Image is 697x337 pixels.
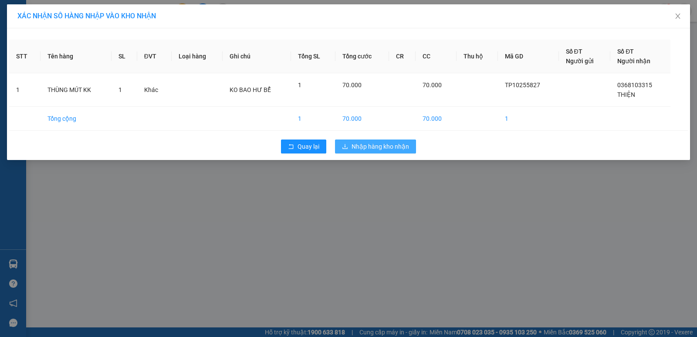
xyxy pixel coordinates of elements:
td: THÙNG MÚT KK [41,73,112,107]
td: 1 [9,73,41,107]
td: 70.000 [335,107,389,131]
span: 70.000 [423,82,442,89]
th: Ghi chú [223,40,291,73]
td: 70.000 [416,107,457,131]
td: 1 [498,107,559,131]
span: Nhập hàng kho nhận [352,142,409,151]
span: Người nhận [617,58,650,65]
th: SL [112,40,137,73]
td: Khác [137,73,172,107]
span: Người gửi [566,58,594,65]
button: rollbackQuay lại [281,140,326,153]
th: Thu hộ [457,40,498,73]
th: Mã GD [498,40,559,73]
span: Quay lại [298,142,319,151]
td: 1 [291,107,335,131]
span: KO BAO HƯ BỂ [230,86,271,93]
span: Số ĐT [566,48,582,55]
button: downloadNhập hàng kho nhận [335,140,416,153]
span: THIỆN [617,91,635,98]
span: TP10255827 [505,82,540,89]
span: 70.000 [342,82,362,89]
span: 0368103315 [617,82,652,89]
th: STT [9,40,41,73]
th: Tổng cước [335,40,389,73]
span: 1 [298,82,301,89]
span: close [674,13,681,20]
span: Số ĐT [617,48,634,55]
span: rollback [288,143,294,150]
span: XÁC NHẬN SỐ HÀNG NHẬP VÀO KHO NHẬN [17,12,156,20]
th: Loại hàng [172,40,223,73]
th: CC [416,40,457,73]
th: Tên hàng [41,40,112,73]
td: Tổng cộng [41,107,112,131]
th: CR [389,40,416,73]
button: Close [666,4,690,29]
span: 1 [118,86,122,93]
th: ĐVT [137,40,172,73]
span: download [342,143,348,150]
th: Tổng SL [291,40,335,73]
